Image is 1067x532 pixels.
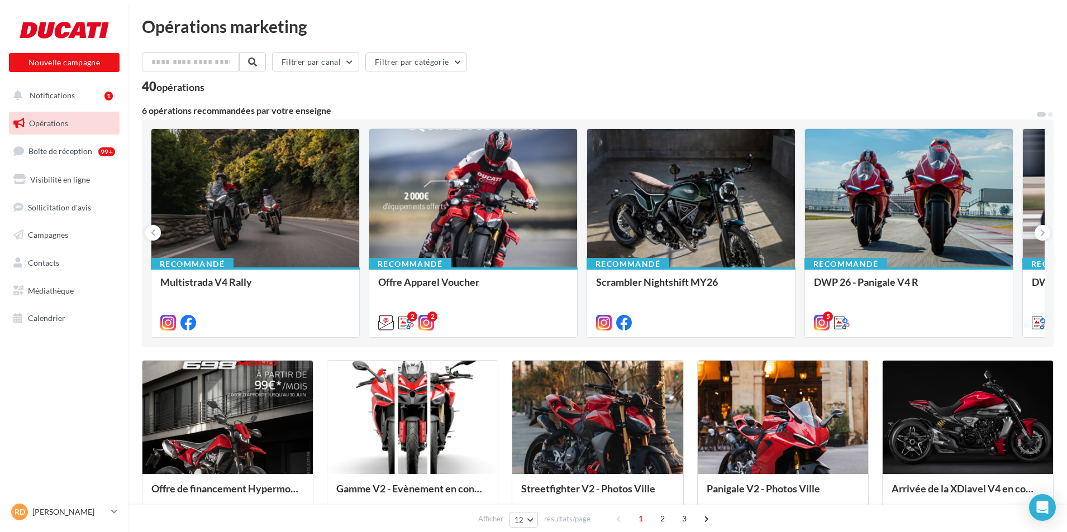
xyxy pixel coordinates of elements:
[160,276,350,299] div: Multistrada V4 Rally
[142,106,1036,115] div: 6 opérations recommandées par votre enseigne
[272,52,359,71] button: Filtrer par canal
[707,483,859,505] div: Panigale V2 - Photos Ville
[29,118,68,128] span: Opérations
[7,139,122,163] a: Boîte de réception99+
[142,18,1054,35] div: Opérations marketing
[28,286,74,295] span: Médiathèque
[823,311,833,322] div: 5
[30,175,90,184] span: Visibilité en ligne
[596,276,786,299] div: Scrambler Nightshift MY26
[407,311,417,322] div: 2
[478,514,503,524] span: Afficher
[1029,494,1056,521] div: Open Intercom Messenger
[7,223,122,247] a: Campagnes
[654,510,671,528] span: 2
[509,512,538,528] button: 12
[369,258,451,270] div: Recommandé
[892,483,1044,505] div: Arrivée de la XDiavel V4 en concession
[7,168,122,191] a: Visibilité en ligne
[28,230,68,239] span: Campagnes
[28,146,92,156] span: Boîte de réception
[515,515,524,524] span: 12
[151,483,304,505] div: Offre de financement Hypermotard 698 Mono
[9,53,120,72] button: Nouvelle campagne
[7,251,122,275] a: Contacts
[28,258,59,267] span: Contacts
[7,196,122,219] a: Sollicitation d'avis
[28,202,91,212] span: Sollicitation d'avis
[9,501,120,523] a: RD [PERSON_NAME]
[7,112,122,135] a: Opérations
[7,84,117,107] button: Notifications 1
[7,279,122,303] a: Médiathèque
[521,483,674,505] div: Streetfighter V2 - Photos Ville
[336,483,489,505] div: Gamme V2 - Evènement en concession
[15,506,25,517] span: RD
[151,258,234,270] div: Recommandé
[104,92,113,100] div: 1
[28,313,65,323] span: Calendrier
[98,147,115,156] div: 99+
[365,52,467,71] button: Filtrer par catégorie
[30,90,75,100] span: Notifications
[675,510,693,528] span: 3
[142,80,204,93] div: 40
[814,276,1004,299] div: DWP 26 - Panigale V4 R
[378,276,568,299] div: Offre Apparel Voucher
[587,258,669,270] div: Recommandé
[32,506,107,517] p: [PERSON_NAME]
[804,258,887,270] div: Recommandé
[632,510,650,528] span: 1
[544,514,590,524] span: résultats/page
[156,82,204,92] div: opérations
[427,311,437,322] div: 2
[7,306,122,330] a: Calendrier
